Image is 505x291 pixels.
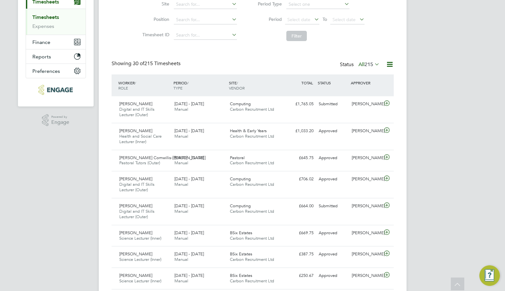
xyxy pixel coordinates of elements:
[173,85,182,90] span: TYPE
[135,80,136,85] span: /
[119,133,162,144] span: Health and Social Care Lecturer (Inner)
[283,174,316,184] div: £706.02
[230,107,274,112] span: Carbon Recruitment Ltd
[51,120,69,125] span: Engage
[174,273,204,278] span: [DATE] - [DATE]
[119,257,161,262] span: Science Lecturer (Inner)
[230,209,274,214] span: Carbon Recruitment Ltd
[174,203,204,209] span: [DATE] - [DATE]
[38,85,73,95] img: carbonrecruitment-logo-retina.png
[283,153,316,163] div: £645.75
[332,17,356,22] span: Select date
[119,273,152,278] span: [PERSON_NAME]
[230,155,245,160] span: Pastoral
[26,9,86,35] div: Timesheets
[119,182,155,193] span: Digital and IT Skills Lecturer (Outer)
[174,278,188,284] span: Manual
[118,85,128,90] span: ROLE
[32,54,51,60] span: Reports
[119,251,152,257] span: [PERSON_NAME]
[229,85,245,90] span: VENDOR
[349,126,383,136] div: [PERSON_NAME]
[227,77,283,94] div: SITE
[349,77,383,89] div: APPROVER
[32,68,60,74] span: Preferences
[230,182,274,187] span: Carbon Recruitment Ltd
[119,155,206,160] span: [PERSON_NAME] Comwillis-[PERSON_NAME]
[230,128,267,133] span: Health & Early Years
[316,201,349,211] div: Submitted
[230,235,274,241] span: Carbon Recruitment Ltd
[174,107,188,112] span: Manual
[26,85,86,95] a: Go to home page
[119,128,152,133] span: [PERSON_NAME]
[349,270,383,281] div: [PERSON_NAME]
[349,201,383,211] div: [PERSON_NAME]
[340,60,381,69] div: Status
[112,60,182,67] div: Showing
[172,77,227,94] div: PERIOD
[174,31,237,40] input: Search for...
[253,1,282,7] label: Period Type
[230,230,252,235] span: BSix Estates
[230,257,274,262] span: Carbon Recruitment Ltd
[174,128,204,133] span: [DATE] - [DATE]
[174,15,237,24] input: Search for...
[174,176,204,182] span: [DATE] - [DATE]
[140,1,169,7] label: Site
[230,133,274,139] span: Carbon Recruitment Ltd
[358,61,380,68] label: All
[321,15,329,23] span: To
[283,201,316,211] div: £664.00
[283,99,316,109] div: £1,765.05
[26,64,86,78] button: Preferences
[174,257,188,262] span: Manual
[349,249,383,260] div: [PERSON_NAME]
[133,60,144,67] span: 30 of
[316,228,349,238] div: Approved
[230,160,274,166] span: Carbon Recruitment Ltd
[283,228,316,238] div: £669.75
[119,101,152,107] span: [PERSON_NAME]
[32,23,54,29] a: Expenses
[287,17,310,22] span: Select date
[237,80,238,85] span: /
[230,278,274,284] span: Carbon Recruitment Ltd
[349,99,383,109] div: [PERSON_NAME]
[174,235,188,241] span: Manual
[301,80,313,85] span: TOTAL
[119,203,152,209] span: [PERSON_NAME]
[174,209,188,214] span: Manual
[140,32,169,38] label: Timesheet ID
[119,209,155,219] span: Digital and IT Skills Lecturer (Outer)
[286,31,307,41] button: Filter
[316,249,349,260] div: Approved
[316,99,349,109] div: Submitted
[119,176,152,182] span: [PERSON_NAME]
[119,160,160,166] span: Pastoral Tutors (Outer)
[51,114,69,120] span: Powered by
[349,174,383,184] div: [PERSON_NAME]
[283,249,316,260] div: £387.75
[230,101,251,107] span: Computing
[316,174,349,184] div: Approved
[174,101,204,107] span: [DATE] - [DATE]
[174,251,204,257] span: [DATE] - [DATE]
[365,61,373,68] span: 215
[230,273,252,278] span: BSix Estates
[119,235,161,241] span: Science Lecturer (Inner)
[119,107,155,117] span: Digital and IT Skills Lecturer (Outer)
[174,230,204,235] span: [DATE] - [DATE]
[187,80,189,85] span: /
[32,14,59,20] a: Timesheets
[174,133,188,139] span: Manual
[119,230,152,235] span: [PERSON_NAME]
[349,153,383,163] div: [PERSON_NAME]
[316,77,349,89] div: STATUS
[140,16,169,22] label: Position
[230,251,252,257] span: BSix Estates
[316,126,349,136] div: Approved
[26,35,86,49] button: Finance
[316,153,349,163] div: Approved
[283,270,316,281] div: £250.67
